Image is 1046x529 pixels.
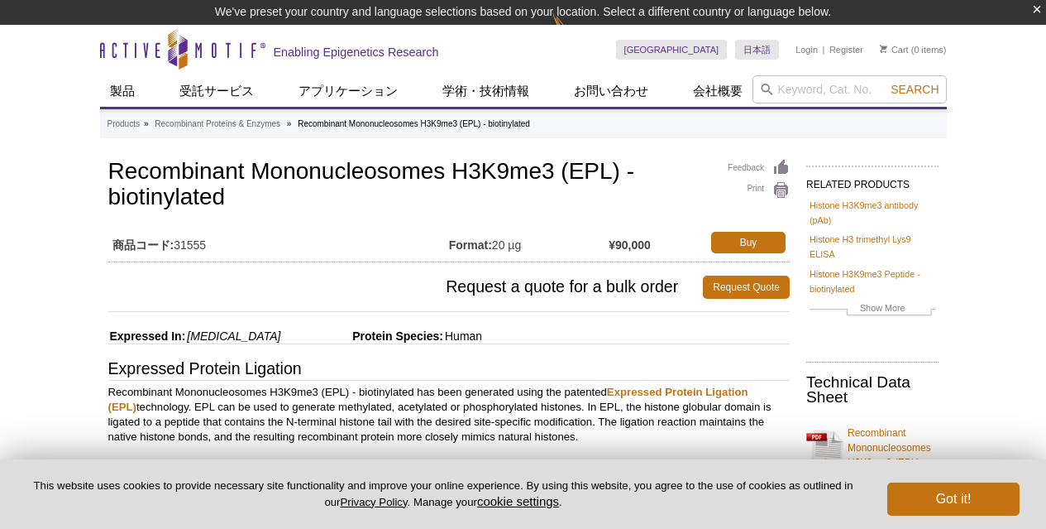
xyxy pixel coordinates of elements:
a: [GEOGRAPHIC_DATA] [616,40,728,60]
span: Expressed In: [108,329,186,343]
h2: RELATED PRODUCTS [806,166,939,195]
p: Recombinant Mononucleosomes H3K9me3 (EPL) - biotinylated has been generated using the patented te... [108,385,790,445]
li: » [287,119,292,128]
a: 学術・技術情報 [432,75,539,107]
a: 日本語 [735,40,779,60]
span: Human [443,329,482,343]
button: cookie settings [477,494,559,508]
h1: Recombinant Mononucleosomes H3K9me3 (EPL) - biotinylated [108,159,790,212]
a: Recombinant Proteins & Enzymes [155,117,280,132]
a: Request Quote [703,276,790,299]
h2: Technical Data Sheet [806,375,939,405]
a: Login [795,44,818,55]
h3: Expressed Protein Ligation [108,361,790,381]
a: お問い合わせ [564,75,658,107]
a: Register [829,44,863,55]
button: Search [886,82,943,97]
li: (0 items) [880,40,947,60]
li: Recombinant Mononucleosomes H3K9me3 (EPL) - biotinylated [298,119,530,128]
button: Got it! [887,483,1020,516]
h2: Enabling Epigenetics Research [274,45,439,60]
a: Histone H3 trimethyl Lys9 ELISA [810,232,935,262]
strong: ¥90,000 [609,238,651,252]
a: 受託サービス [170,75,264,107]
a: Print [728,181,790,200]
img: Your Cart [880,45,887,53]
a: 会社概要 [683,75,752,107]
strong: Format: [449,238,492,252]
a: Privacy Policy [340,496,407,508]
span: Request a quote for a bulk order [108,276,704,299]
a: Histone H3K9me3 Peptide - biotinylated [810,267,935,296]
a: Recombinant Mononucleosomes H3K9me3 (EPL) - biotinylated [806,416,939,485]
strong: 商品コード: [112,238,174,252]
input: Keyword, Cat. No. [752,75,947,103]
a: Histone H3K9me3 antibody (pAb) [810,198,935,228]
img: Change Here [552,12,596,51]
a: Expressed Protein Ligation (EPL) [108,386,748,413]
i: [MEDICAL_DATA] [187,329,280,343]
td: 20 µg [449,228,609,257]
a: Buy [711,232,786,253]
a: Cart [880,44,909,55]
a: 製品 [100,75,145,107]
li: | [823,40,825,60]
li: » [144,119,149,128]
a: Products [107,117,140,132]
p: This website uses cookies to provide necessary site functionality and improve your online experie... [26,479,860,510]
span: Search [891,83,939,96]
span: Protein Species: [284,329,443,343]
a: Show More [810,301,935,320]
a: アプリケーション [289,75,408,107]
a: Feedback [728,159,790,177]
td: 31555 [108,228,449,257]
